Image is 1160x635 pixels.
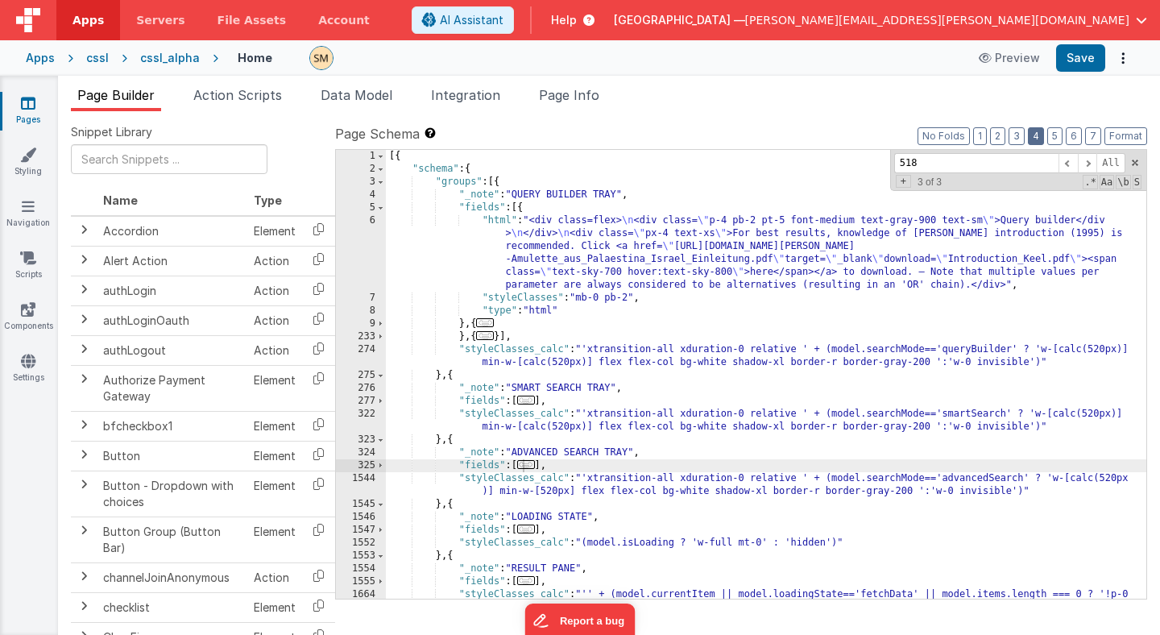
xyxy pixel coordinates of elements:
div: 1554 [336,562,386,575]
div: cssl_alpha [140,50,200,66]
span: Servers [136,12,184,28]
button: Save [1056,44,1105,72]
div: 9 [336,317,386,330]
td: Action [247,246,302,276]
div: cssl [86,50,109,66]
td: Element [247,471,302,517]
div: 1544 [336,472,386,498]
div: 1547 [336,524,386,537]
td: Alert Action [97,246,247,276]
span: Alt-Enter [1096,153,1125,173]
td: Element [247,411,302,441]
td: authLogout [97,335,247,365]
td: channelJoinAnonymous [97,562,247,592]
button: 6 [1066,127,1082,145]
td: Element [247,441,302,471]
input: Search Snippets ... [71,144,267,174]
td: Button [97,441,247,471]
div: 4 [336,189,386,201]
button: AI Assistant [412,6,514,34]
td: authLoginOauth [97,305,247,335]
span: Whole Word Search [1116,175,1130,189]
td: bfcheckbox1 [97,411,247,441]
button: [GEOGRAPHIC_DATA] — [PERSON_NAME][EMAIL_ADDRESS][PERSON_NAME][DOMAIN_NAME] [614,12,1147,28]
span: Name [103,193,138,207]
div: 276 [336,382,386,395]
div: 1552 [336,537,386,550]
div: 322 [336,408,386,434]
span: Page Builder [77,87,155,103]
td: Authorize Payment Gateway [97,365,247,411]
td: Action [247,562,302,592]
span: [PERSON_NAME][EMAIL_ADDRESS][PERSON_NAME][DOMAIN_NAME] [745,12,1129,28]
div: 1 [336,150,386,163]
div: 1545 [336,498,386,511]
span: ... [517,525,535,533]
div: 274 [336,343,386,369]
span: Help [551,12,577,28]
span: 3 of 3 [911,176,948,188]
div: 1546 [336,511,386,524]
td: Action [247,335,302,365]
button: 7 [1085,127,1101,145]
div: 1553 [336,550,386,562]
button: 2 [990,127,1005,145]
button: 1 [973,127,987,145]
div: 323 [336,434,386,446]
span: Type [254,193,282,207]
td: Button Group (Button Bar) [97,517,247,562]
td: authLogin [97,276,247,305]
span: AI Assistant [440,12,503,28]
button: Format [1104,127,1147,145]
span: ... [476,318,494,327]
span: RegExp Search [1083,175,1097,189]
span: Integration [431,87,500,103]
div: 8 [336,305,386,317]
div: 6 [336,214,386,292]
input: Search for [894,153,1058,173]
div: 1664 [336,588,386,614]
img: e9616e60dfe10b317d64a5e98ec8e357 [310,47,333,69]
span: Action Scripts [193,87,282,103]
button: 5 [1047,127,1063,145]
td: Action [247,276,302,305]
span: Toggel Replace mode [896,175,911,188]
td: Element [247,592,302,622]
span: [GEOGRAPHIC_DATA] — [614,12,745,28]
td: Element [247,365,302,411]
div: 5 [336,201,386,214]
td: Element [247,216,302,247]
button: Options [1112,47,1134,69]
td: Accordion [97,216,247,247]
span: ... [517,396,535,405]
span: Apps [72,12,104,28]
div: 233 [336,330,386,343]
div: 1555 [336,575,386,588]
span: File Assets [217,12,287,28]
div: 275 [336,369,386,382]
div: 7 [336,292,386,305]
span: Data Model [321,87,392,103]
h4: Home [238,52,272,64]
div: Apps [26,50,55,66]
span: Page Info [539,87,599,103]
div: 3 [336,176,386,189]
span: Search In Selection [1133,175,1141,189]
span: Page Schema [335,124,420,143]
span: ... [517,576,535,585]
button: 4 [1028,127,1044,145]
span: Snippet Library [71,124,152,140]
div: 325 [336,459,386,472]
button: 3 [1009,127,1025,145]
div: 2 [336,163,386,176]
td: Action [247,305,302,335]
button: Preview [969,45,1050,71]
td: Button - Dropdown with choices [97,471,247,517]
span: CaseSensitive Search [1100,175,1114,189]
td: checklist [97,592,247,622]
span: ... [476,331,494,340]
button: No Folds [918,127,970,145]
span: ... [517,460,535,469]
td: Element [247,517,302,562]
div: 277 [336,395,386,408]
